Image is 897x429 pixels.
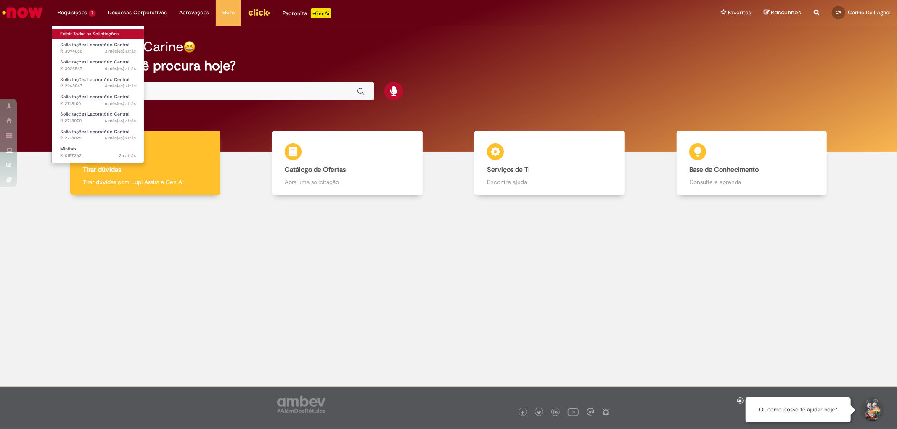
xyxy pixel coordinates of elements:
span: Favoritos [728,8,751,17]
span: 3 mês(es) atrás [105,48,136,54]
span: 6 mês(es) atrás [105,100,136,107]
time: 26/05/2025 07:28:48 [105,48,136,54]
span: R10157262 [60,153,136,159]
span: R12718070 [60,118,136,124]
a: Aberto R12718100 : Solicitações Laboratório Central [52,92,144,108]
img: logo_footer_workplace.png [587,408,594,416]
span: R12968047 [60,83,136,89]
span: R13094066 [60,48,136,55]
a: Serviços de TI Encontre ajuda [449,131,651,195]
span: R12718100 [60,100,136,107]
span: Minitab [60,146,76,152]
div: Oi, como posso te ajudar hoje? [746,397,851,422]
span: 6 mês(es) atrás [105,118,136,124]
span: 2a atrás [119,153,136,159]
span: R12718025 [60,135,136,142]
a: Aberto R12968047 : Solicitações Laboratório Central [52,75,144,91]
a: Aberto R10157262 : Minitab [52,145,144,160]
span: 6 mês(es) atrás [105,135,136,141]
p: Consulte e aprenda [689,178,814,186]
span: Solicitações Laboratório Central [60,129,129,135]
img: logo_footer_facebook.png [521,411,525,415]
img: logo_footer_ambev_rotulo_gray.png [277,396,325,413]
span: Solicitações Laboratório Central [60,94,129,100]
span: CA [836,10,841,15]
img: logo_footer_youtube.png [568,406,579,417]
time: 23/04/2025 07:42:39 [105,83,136,89]
b: Tirar dúvidas [83,166,121,174]
span: Solicitações Laboratório Central [60,76,129,83]
img: click_logo_yellow_360x200.png [248,6,270,18]
a: Aberto R12718025 : Solicitações Laboratório Central [52,127,144,143]
span: 4 mês(es) atrás [105,66,136,72]
a: Base de Conhecimento Consulte e aprenda [651,131,853,195]
a: Aberto R12718070 : Solicitações Laboratório Central [52,110,144,125]
span: Solicitações Laboratório Central [60,59,129,65]
span: Carine Dall Agnol [848,9,891,16]
p: Encontre ajuda [487,178,612,186]
span: 4 mês(es) atrás [105,83,136,89]
a: Tirar dúvidas Tirar dúvidas com Lupi Assist e Gen Ai [44,131,246,195]
span: More [222,8,235,17]
b: Base de Conhecimento [689,166,759,174]
span: Requisições [58,8,87,17]
a: Catálogo de Ofertas Abra uma solicitação [246,131,449,195]
span: Aprovações [180,8,209,17]
b: Serviços de TI [487,166,530,174]
a: Rascunhos [764,9,801,17]
img: logo_footer_naosei.png [602,408,610,416]
time: 24/02/2025 10:16:14 [105,100,136,107]
img: logo_footer_twitter.png [537,411,541,415]
span: 7 [89,10,96,17]
span: Despesas Corporativas [108,8,167,17]
p: Tirar dúvidas com Lupi Assist e Gen Ai [83,178,208,186]
time: 24/02/2025 10:07:35 [105,135,136,141]
a: Aberto R13094066 : Solicitações Laboratório Central [52,40,144,56]
span: Rascunhos [771,8,801,16]
p: Abra uma solicitação [285,178,410,186]
time: 12/05/2025 07:40:21 [105,66,136,72]
time: 10/07/2023 20:45:20 [119,153,136,159]
a: Exibir Todas as Solicitações [52,29,144,39]
time: 24/02/2025 10:12:18 [105,118,136,124]
img: logo_footer_linkedin.png [553,410,558,415]
span: Solicitações Laboratório Central [60,42,129,48]
b: Catálogo de Ofertas [285,166,346,174]
img: ServiceNow [1,4,44,21]
span: Solicitações Laboratório Central [60,111,129,117]
span: R13025567 [60,66,136,72]
div: Padroniza [283,8,331,18]
h2: O que você procura hoje? [77,58,819,73]
a: Aberto R13025567 : Solicitações Laboratório Central [52,58,144,73]
button: Iniciar Conversa de Suporte [859,397,884,423]
ul: Requisições [51,25,144,163]
img: happy-face.png [183,41,196,53]
p: +GenAi [311,8,331,18]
